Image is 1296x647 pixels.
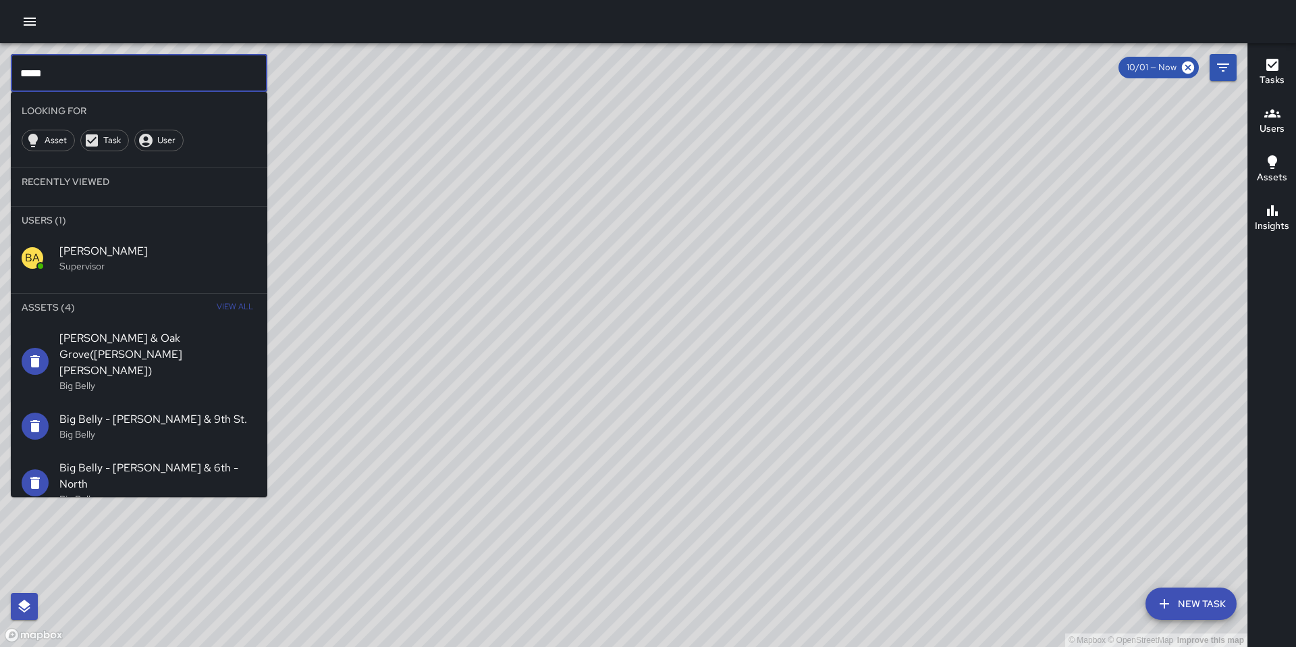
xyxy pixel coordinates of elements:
div: User [134,130,184,151]
p: Big Belly [59,492,256,506]
button: View All [213,294,256,321]
div: 10/01 — Now [1118,57,1199,78]
button: New Task [1145,588,1237,620]
span: [PERSON_NAME] [59,243,256,259]
button: Filters [1210,54,1237,81]
button: Tasks [1248,49,1296,97]
button: Users [1248,97,1296,146]
button: Assets [1248,146,1296,195]
div: Task [80,130,129,151]
p: Big Belly [59,379,256,392]
div: Asset [22,130,75,151]
h6: Tasks [1260,73,1285,88]
span: [PERSON_NAME] & Oak Grove([PERSON_NAME] [PERSON_NAME]) [59,330,256,379]
span: Task [96,134,128,147]
li: Users (1) [11,207,267,234]
span: View All [217,296,253,318]
button: Insights [1248,195,1296,243]
h6: Assets [1257,170,1287,185]
span: Big Belly - [PERSON_NAME] & 9th St. [59,411,256,428]
li: Recently Viewed [11,168,267,195]
li: Assets (4) [11,294,267,321]
p: Supervisor [59,259,256,273]
span: Big Belly - [PERSON_NAME] & 6th - North [59,460,256,492]
h6: Insights [1255,219,1289,234]
span: User [150,134,183,147]
h6: Users [1260,122,1285,136]
div: [PERSON_NAME] & Oak Grove([PERSON_NAME] [PERSON_NAME])Big Belly [11,321,267,402]
li: Looking For [11,97,267,124]
p: Big Belly [59,428,256,441]
span: 10/01 — Now [1118,61,1185,74]
div: BA[PERSON_NAME]Supervisor [11,234,267,282]
div: Big Belly - [PERSON_NAME] & 9th St.Big Belly [11,402,267,450]
span: Asset [37,134,74,147]
div: Big Belly - [PERSON_NAME] & 6th - NorthBig Belly [11,450,267,515]
p: BA [25,250,40,266]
